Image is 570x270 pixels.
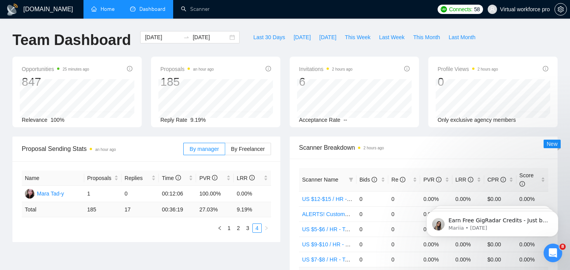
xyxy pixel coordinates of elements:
[249,31,289,43] button: Last 30 Days
[356,237,388,252] td: 0
[160,117,187,123] span: Reply Rate
[212,175,217,180] span: info-circle
[420,191,452,206] td: 0.00%
[490,7,495,12] span: user
[449,5,473,14] span: Connects:
[25,189,35,199] img: MT
[413,33,440,42] span: This Month
[266,66,271,71] span: info-circle
[420,252,452,267] td: 0.00%
[22,64,89,74] span: Opportunities
[448,33,475,42] span: Last Month
[237,175,255,181] span: LRR
[554,6,567,12] a: setting
[160,64,214,74] span: Proposals
[193,33,228,42] input: End date
[452,252,484,267] td: 0.00%
[349,177,353,182] span: filter
[302,211,383,217] a: ALERTS! Customer Support USA
[554,3,567,16] button: setting
[243,224,252,232] a: 3
[193,67,214,71] time: an hour ago
[302,177,338,183] span: Scanner Name
[302,226,376,232] a: US $5-$6 / HR - Telemarketing
[341,31,375,43] button: This Week
[379,33,405,42] span: Last Week
[127,66,132,71] span: info-circle
[332,67,353,71] time: 2 hours ago
[225,224,233,232] a: 1
[190,117,206,123] span: 9.19%
[37,189,64,198] div: Mara Tad-y
[183,34,189,40] span: swap-right
[388,237,420,252] td: 0
[315,31,341,43] button: [DATE]
[302,196,382,202] a: US $12-$15 / HR - Telemarketing
[400,177,405,182] span: info-circle
[125,174,150,182] span: Replies
[560,244,566,250] span: 8
[249,175,255,180] span: info-circle
[520,172,534,187] span: Score
[438,117,516,123] span: Only exclusive agency members
[84,186,122,202] td: 1
[438,64,498,74] span: Profile Views
[543,66,548,71] span: info-circle
[299,143,548,152] span: Scanner Breakdown
[415,195,570,249] iframe: Intercom notifications message
[22,117,47,123] span: Relevance
[356,206,388,222] td: 0
[347,174,355,185] span: filter
[215,223,224,233] button: left
[87,174,113,182] span: Proposals
[95,147,116,152] time: an hour ago
[252,223,262,233] li: 4
[6,3,19,16] img: logo
[234,223,243,233] li: 2
[262,223,271,233] li: Next Page
[217,226,222,230] span: left
[356,191,388,206] td: 0
[253,33,285,42] span: Last 30 Days
[487,177,506,183] span: CPR
[444,31,480,43] button: Last Month
[484,191,516,206] td: $0.00
[555,6,567,12] span: setting
[231,146,265,152] span: By Freelancer
[145,33,180,42] input: Start date
[375,31,409,43] button: Last Week
[409,31,444,43] button: This Month
[441,6,447,12] img: upwork-logo.png
[388,252,420,267] td: 0
[299,117,341,123] span: Acceptance Rate
[84,202,122,217] td: 185
[183,34,189,40] span: to
[319,33,336,42] span: [DATE]
[423,177,441,183] span: PVR
[372,177,377,182] span: info-circle
[391,177,405,183] span: Re
[345,33,370,42] span: This Week
[234,202,271,217] td: 9.19 %
[160,74,214,89] div: 185
[388,191,420,206] td: 0
[196,186,233,202] td: 100.00%
[299,74,353,89] div: 6
[500,177,506,182] span: info-circle
[478,67,498,71] time: 2 hours ago
[234,186,271,202] td: 0.00%
[22,202,84,217] td: Total
[388,206,420,222] td: 0
[452,191,484,206] td: 0.00%
[455,177,473,183] span: LRR
[253,224,261,232] a: 4
[159,202,196,217] td: 00:36:19
[122,202,159,217] td: 17
[199,175,217,181] span: PVR
[363,146,384,150] time: 2 hours ago
[289,31,315,43] button: [DATE]
[12,31,131,49] h1: Team Dashboard
[388,222,420,237] td: 0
